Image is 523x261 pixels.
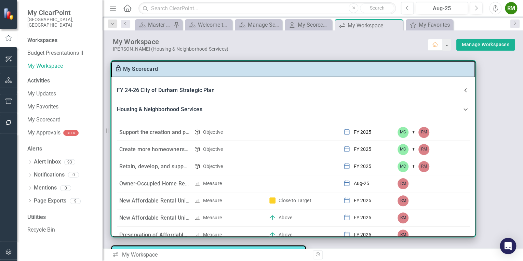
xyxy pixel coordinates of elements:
[203,129,223,135] div: Objective
[203,214,222,221] div: Measure
[70,198,81,204] div: 9
[456,39,515,51] button: Manage Workspaces
[397,178,409,190] div: Rebekah Mixon (Housing & Neighborhood Services)
[407,21,451,29] a: My Favorites
[370,5,385,11] span: Search
[353,129,371,135] div: FY 2025
[397,143,409,156] div: Maggie Carnegie (Housing & Neighborhood Services)
[279,231,292,238] div: Above
[198,21,230,29] div: Welcome to the FY [DATE]-[DATE] Strategic Plan Landing Page!
[27,9,96,17] span: My ClearPoint
[119,180,231,187] a: Owner-Occupied Home Rehabilitation/Repair
[113,37,428,46] div: My Workspace
[119,214,229,221] a: New Affordable Rental Units Under Contract
[27,213,96,221] div: Utilities
[27,37,57,44] div: Workspaces
[353,214,371,221] div: FY 2025
[353,231,371,238] div: FY 2025
[418,4,466,13] div: Aug-25
[34,158,61,166] a: Alert Inbox
[63,130,79,136] div: BETA
[27,226,96,234] a: Recycle Bin
[500,238,516,254] div: Open Intercom Messenger
[115,65,123,73] div: To enable drag & drop and resizing, please duplicate this workspace from “Manage Workspaces”
[27,129,61,137] a: My Approvals
[397,126,409,139] div: MC
[397,229,409,241] div: Rebekah Mixon (Housing & Neighborhood Services)
[203,163,223,170] div: Objective
[148,21,172,29] div: Master Scorecard
[456,39,515,51] div: split button
[111,83,475,98] div: FY 24-26 City of Durham Strategic Plan
[412,162,415,170] span: +
[353,163,371,170] div: FY 2025
[112,251,308,259] div: My Workspace
[419,21,451,29] div: My Favorites
[119,232,246,238] a: Preservation of Affordable Rental Units Completed
[397,143,409,156] div: MC
[298,21,330,29] div: My Scorecard
[462,40,509,49] a: Manage Workspaces
[353,197,371,204] div: FY 2025
[119,129,441,135] a: Support the creation and preservation of affordable rental housing for low- to moderate-income (8...
[119,197,219,204] a: New Affordable Rental Units Completed
[34,184,57,192] a: Mentions
[27,62,96,70] a: My Workspace
[286,21,330,29] a: My Scorecard
[27,116,96,124] a: My Scorecard
[418,160,430,173] div: RM
[117,105,461,114] div: Housing & Neighborhood Services
[203,197,222,204] div: Measure
[360,3,394,13] button: Search
[353,146,371,153] div: FY 2025
[60,185,71,191] div: 0
[34,171,65,179] a: Notifications
[353,180,369,187] div: Aug-25
[418,126,430,139] div: Rebekah Mixon (Housing & Neighborhood Services)
[418,160,430,173] div: Rebekah Mixon (Housing & Neighborhood Services)
[412,128,415,136] span: +
[113,46,428,52] div: [PERSON_NAME] (Housing & Neighborhood Services)
[397,126,409,139] div: Maggie Carnegie (Housing & Neighborhood Services)
[117,86,461,95] div: FY 24-26 City of Durham Strategic Plan
[397,229,409,241] div: RM
[279,197,311,204] div: Close to Target
[187,21,230,29] a: Welcome to the FY [DATE]-[DATE] Strategic Plan Landing Page!
[203,146,223,153] div: Objective
[418,126,430,139] div: RM
[397,212,409,224] div: Rebekah Mixon (Housing & Neighborhood Services)
[27,17,96,28] small: [GEOGRAPHIC_DATA], [GEOGRAPHIC_DATA]
[27,145,96,153] div: Alerts
[34,197,66,205] a: Page Exports
[3,8,15,20] img: ClearPoint Strategy
[505,2,517,14] button: RM
[397,160,409,173] div: MC
[123,66,158,72] a: My Scorecard
[27,90,96,98] a: My Updates
[203,231,222,238] div: Measure
[111,98,475,121] div: Housing & Neighborhood Services
[248,21,280,29] div: Manage Scorecards
[412,145,415,153] span: +
[397,212,409,224] div: RM
[348,21,401,30] div: My Workspace
[27,49,96,57] a: Budget Presentations II
[138,2,396,14] input: Search ClearPoint...
[27,77,96,85] div: Activities
[279,214,292,221] div: Above
[203,180,222,187] div: Measure
[237,21,280,29] a: Manage Scorecards
[397,195,409,207] div: RM
[137,21,172,29] a: Master Scorecard
[27,103,96,111] a: My Favorites
[418,143,430,156] div: Rebekah Mixon (Housing & Neighborhood Services)
[64,159,75,165] div: 93
[416,2,468,14] button: Aug-25
[397,160,409,173] div: Maggie Carnegie (Housing & Neighborhood Services)
[119,163,276,170] a: Retain, develop, and support a diverse and engaged workforce
[397,178,409,190] div: RM
[68,172,79,178] div: 0
[418,143,430,156] div: RM
[397,195,409,207] div: Rebekah Mixon (Housing & Neighborhood Services)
